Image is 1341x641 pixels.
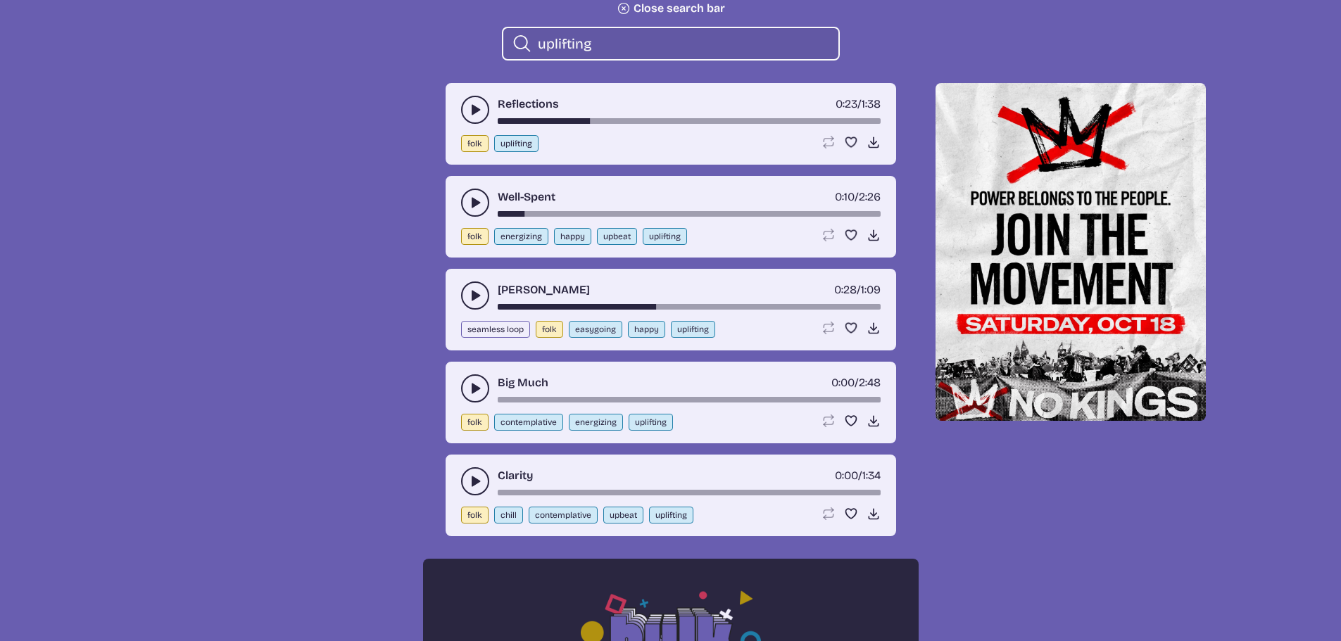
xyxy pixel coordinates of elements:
button: Favorite [844,414,858,428]
button: upbeat [597,228,637,245]
div: / [831,374,881,391]
button: seamless loop [461,321,530,338]
span: 2:48 [859,376,881,389]
input: search [538,34,827,53]
div: / [834,281,881,298]
a: Well-Spent [498,189,555,205]
span: timer [835,469,858,482]
span: timer [834,283,857,296]
a: Reflections [498,96,559,113]
button: easygoing [569,321,622,338]
button: contemplative [494,414,563,431]
span: timer [831,376,855,389]
button: Loop [821,228,836,242]
button: happy [554,228,591,245]
div: / [836,96,881,113]
span: 1:38 [862,97,881,110]
button: Loop [821,135,836,149]
div: song-time-bar [498,304,881,310]
button: play-pause toggle [461,374,489,402]
button: Loop [821,507,836,521]
button: uplifting [671,321,715,338]
div: / [835,467,881,484]
button: Loop [821,321,836,335]
span: 2:26 [859,190,881,203]
button: uplifting [643,228,687,245]
button: Favorite [844,228,858,242]
span: timer [835,190,855,203]
button: energizing [569,414,623,431]
a: Big Much [498,374,548,391]
button: play-pause toggle [461,96,489,124]
button: contemplative [529,507,598,523]
button: Loop [821,414,836,428]
button: Favorite [844,321,858,335]
button: uplifting [629,414,673,431]
button: energizing [494,228,548,245]
button: happy [628,321,665,338]
a: Clarity [498,467,533,484]
img: Help save our democracy! [936,83,1206,421]
div: / [835,189,881,205]
button: Favorite [844,507,858,521]
button: play-pause toggle [461,281,489,310]
span: timer [836,97,857,110]
button: folk [536,321,563,338]
a: [PERSON_NAME] [498,281,590,298]
span: 1:09 [861,283,881,296]
div: song-time-bar [498,118,881,124]
button: upbeat [603,507,643,523]
div: song-time-bar [498,211,881,217]
button: uplifting [494,135,539,152]
button: chill [494,507,523,523]
button: play-pause toggle [461,189,489,217]
button: folk [461,135,489,152]
button: play-pause toggle [461,467,489,495]
button: Close search bar [617,1,725,15]
div: song-time-bar [498,490,881,495]
button: folk [461,414,489,431]
button: Favorite [844,135,858,149]
button: folk [461,228,489,245]
button: uplifting [649,507,693,523]
div: song-time-bar [498,397,881,402]
button: folk [461,507,489,523]
span: 1:34 [862,469,881,482]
